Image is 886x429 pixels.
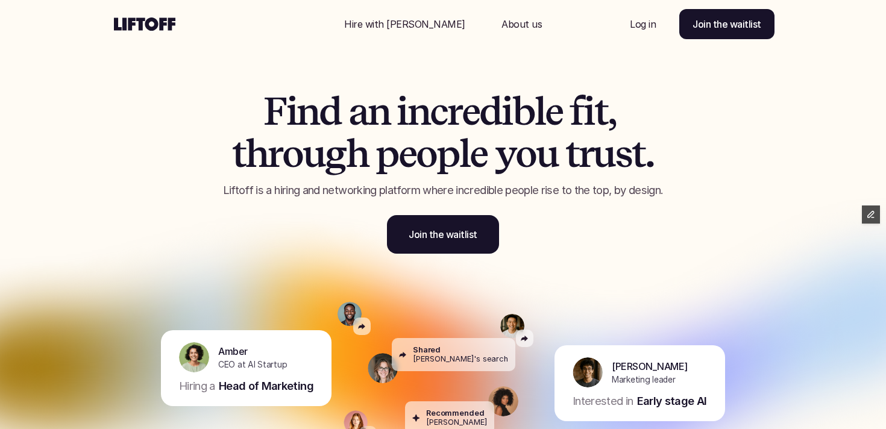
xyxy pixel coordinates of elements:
span: u [592,133,615,175]
span: i [286,90,297,133]
p: Hire with [PERSON_NAME] [344,17,465,31]
span: b [512,90,535,133]
p: Interested in [573,393,633,409]
span: p [436,133,459,175]
p: Early stage AI [637,393,707,409]
p: Recommended [426,409,485,418]
p: [PERSON_NAME]'s search [413,354,508,363]
span: d [479,90,501,133]
span: i [583,90,594,133]
span: e [470,133,488,175]
button: Edit Framer Content [862,205,880,224]
p: Head of Marketing [219,378,313,394]
p: Marketing leader [612,373,676,386]
span: e [462,90,480,133]
span: r [579,133,593,175]
span: r [268,133,282,175]
span: F [263,90,286,133]
span: , [608,90,616,133]
span: y [495,133,516,175]
p: About us [501,17,542,31]
span: f [570,90,583,133]
span: i [397,90,407,133]
span: t [632,133,645,175]
p: Shared [413,345,441,354]
span: n [368,90,390,133]
span: n [407,90,430,133]
p: [PERSON_NAME] [612,359,688,373]
p: Hiring a [179,378,215,394]
p: [PERSON_NAME] [426,418,487,427]
span: p [375,133,398,175]
a: Join the waitlist [679,9,774,39]
span: . [645,133,654,175]
p: Amber [218,343,248,358]
span: s [615,133,632,175]
span: o [515,133,536,175]
a: Join the waitlist [387,215,499,254]
p: Liftoff is a hiring and networking platform where incredible people rise to the top, by design. [187,183,699,198]
span: o [416,133,436,175]
p: Join the waitlist [409,227,477,242]
a: Nav Link [615,10,670,39]
span: n [297,90,319,133]
p: Join the waitlist [693,17,761,31]
p: CEO at AI Startup [218,358,287,371]
span: t [232,133,245,175]
span: l [459,133,470,175]
span: h [346,133,368,175]
span: i [501,90,512,133]
span: t [594,90,608,133]
span: g [324,133,346,175]
span: c [430,90,447,133]
span: u [303,133,325,175]
span: e [545,90,563,133]
span: e [398,133,416,175]
a: Nav Link [330,10,480,39]
span: d [319,90,341,133]
span: o [282,133,303,175]
span: a [348,90,368,133]
p: Log in [630,17,656,31]
a: Nav Link [487,10,556,39]
span: u [536,133,558,175]
span: t [565,133,579,175]
span: h [245,133,268,175]
span: r [447,90,462,133]
span: l [535,90,545,133]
